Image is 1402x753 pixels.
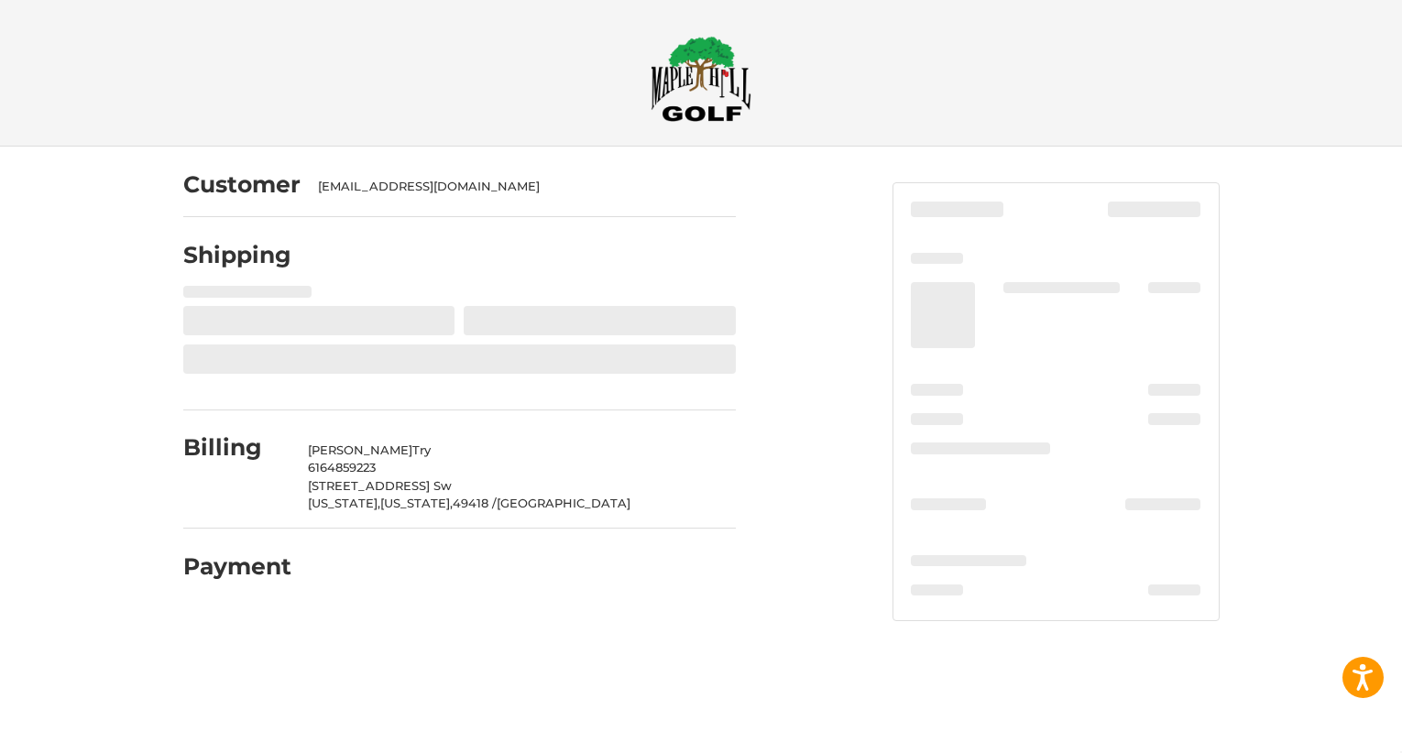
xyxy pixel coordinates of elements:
[183,170,301,199] h2: Customer
[183,552,291,581] h2: Payment
[308,460,376,475] span: 6164859223
[308,496,380,510] span: [US_STATE],
[308,442,412,457] span: [PERSON_NAME]
[18,674,221,735] iframe: Gorgias live chat messenger
[183,241,291,269] h2: Shipping
[318,178,717,196] div: [EMAIL_ADDRESS][DOMAIN_NAME]
[183,433,290,462] h2: Billing
[412,442,431,457] span: Try
[651,36,751,122] img: Maple Hill Golf
[308,478,452,493] span: [STREET_ADDRESS] Sw
[380,496,453,510] span: [US_STATE],
[497,496,630,510] span: [GEOGRAPHIC_DATA]
[453,496,497,510] span: 49418 /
